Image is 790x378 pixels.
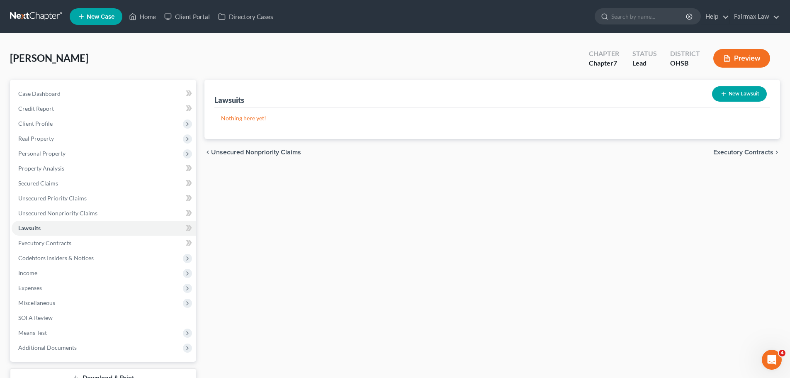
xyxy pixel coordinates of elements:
span: Executory Contracts [713,149,773,156]
span: Unsecured Nonpriority Claims [18,210,97,217]
span: New Case [87,14,114,20]
a: Lawsuits [12,221,196,236]
span: Lawsuits [18,224,41,232]
span: Credit Report [18,105,54,112]
div: OHSB [670,59,700,68]
iframe: Intercom live chat [762,350,782,370]
a: Client Portal [160,9,214,24]
a: Unsecured Priority Claims [12,191,196,206]
a: Property Analysis [12,161,196,176]
span: 4 [779,350,785,356]
div: Chapter [589,49,619,59]
span: Property Analysis [18,165,64,172]
span: Means Test [18,329,47,336]
i: chevron_right [773,149,780,156]
a: Home [125,9,160,24]
div: Chapter [589,59,619,68]
a: Unsecured Nonpriority Claims [12,206,196,221]
a: Help [701,9,729,24]
span: 7 [613,59,617,67]
span: Case Dashboard [18,90,61,97]
span: Income [18,269,37,276]
a: Fairmax Law [730,9,780,24]
span: SOFA Review [18,314,53,321]
button: chevron_left Unsecured Nonpriority Claims [204,149,301,156]
span: Secured Claims [18,180,58,187]
span: Client Profile [18,120,53,127]
span: Codebtors Insiders & Notices [18,254,94,261]
i: chevron_left [204,149,211,156]
button: Preview [713,49,770,68]
input: Search by name... [611,9,687,24]
a: Executory Contracts [12,236,196,251]
a: Directory Cases [214,9,277,24]
span: [PERSON_NAME] [10,52,88,64]
div: Lead [632,59,657,68]
a: Case Dashboard [12,86,196,101]
a: SOFA Review [12,310,196,325]
button: Executory Contracts chevron_right [713,149,780,156]
button: New Lawsuit [712,86,767,102]
span: Executory Contracts [18,239,71,246]
a: Credit Report [12,101,196,116]
span: Expenses [18,284,42,291]
span: Personal Property [18,150,66,157]
a: Secured Claims [12,176,196,191]
span: Unsecured Nonpriority Claims [211,149,301,156]
span: Miscellaneous [18,299,55,306]
div: Lawsuits [214,95,244,105]
span: Additional Documents [18,344,77,351]
div: District [670,49,700,59]
span: Real Property [18,135,54,142]
div: Status [632,49,657,59]
p: Nothing here yet! [221,114,763,122]
span: Unsecured Priority Claims [18,195,87,202]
